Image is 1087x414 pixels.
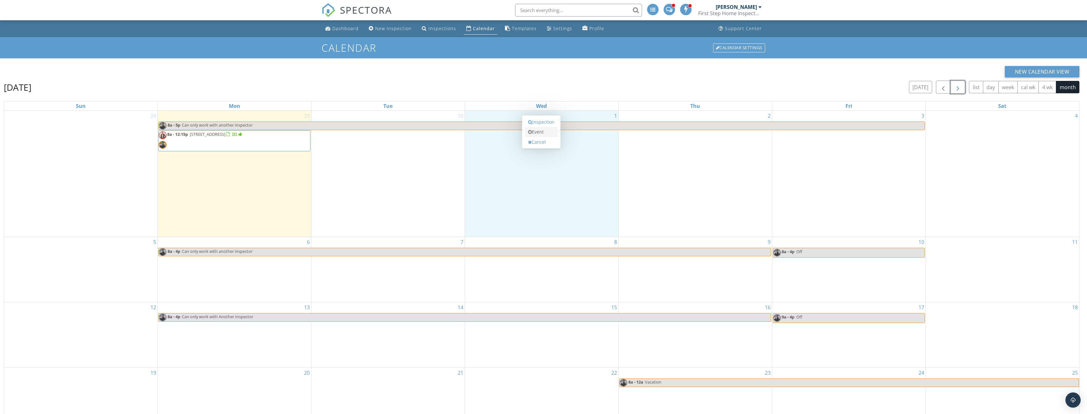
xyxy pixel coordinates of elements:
span: [STREET_ADDRESS] [190,131,225,137]
a: 8a - 12:15p [STREET_ADDRESS] [158,130,310,151]
a: Go to October 10, 2025 [917,237,925,247]
div: First Step Home Inspectors [698,10,762,16]
td: Go to October 4, 2025 [925,111,1079,237]
td: Go to October 18, 2025 [925,302,1079,367]
span: 8a - 4p [167,248,181,256]
a: Friday [844,102,853,110]
a: Go to October 12, 2025 [149,302,157,312]
a: Go to October 18, 2025 [1071,302,1079,312]
a: Go to October 7, 2025 [459,237,465,247]
img: matt_sewer_scope.jpg [159,131,167,139]
td: Go to September 29, 2025 [158,111,311,237]
a: Go to October 5, 2025 [152,237,157,247]
a: Go to October 25, 2025 [1071,368,1079,378]
div: [PERSON_NAME] [716,4,757,10]
a: Go to September 30, 2025 [456,111,465,121]
a: Wednesday [535,102,548,110]
button: day [983,81,999,93]
a: Go to October 4, 2025 [1074,111,1079,121]
button: cal wk [1017,81,1039,93]
span: 9a - 4p [782,314,794,320]
td: Go to September 30, 2025 [311,111,465,237]
a: Go to October 11, 2025 [1071,237,1079,247]
button: month [1056,81,1079,93]
a: Go to October 20, 2025 [303,368,311,378]
button: week [998,81,1018,93]
a: Go to October 9, 2025 [766,237,772,247]
span: Off [796,249,802,254]
a: Inspections [419,23,459,35]
a: Monday [228,102,242,110]
a: Go to October 21, 2025 [456,368,465,378]
span: 8a - 5p [167,122,181,130]
span: Can only work with another inspector [182,122,253,128]
a: Tuesday [382,102,394,110]
td: Go to October 11, 2025 [925,237,1079,302]
td: Go to October 3, 2025 [772,111,925,237]
a: Go to October 1, 2025 [613,111,618,121]
a: SPECTORA [321,9,392,22]
span: SPECTORA [340,3,392,16]
img: 1c1037e502264338b55239e4da18b1ba.jpeg [159,141,167,149]
a: Go to October 19, 2025 [149,368,157,378]
a: Calendar [464,23,497,35]
a: Go to October 23, 2025 [764,368,772,378]
span: Off [796,314,802,320]
span: 8a - 12a [628,379,644,387]
img: 1c1037e502264338b55239e4da18b1ba.jpeg [159,248,167,256]
a: Go to October 2, 2025 [766,111,772,121]
img: 1c1037e502264338b55239e4da18b1ba.jpeg [773,249,781,257]
img: 1c1037e502264338b55239e4da18b1ba.jpeg [159,122,167,130]
td: Go to October 1, 2025 [465,111,619,237]
span: 8a - 4p [782,249,794,254]
a: New Inspection [366,23,414,35]
a: Go to October 13, 2025 [303,302,311,312]
div: Calendar [473,25,495,31]
td: Go to September 28, 2025 [4,111,158,237]
div: Calendar Settings [713,43,765,52]
a: Thursday [689,102,701,110]
div: Templates [512,25,537,31]
button: list [969,81,983,93]
img: The Best Home Inspection Software - Spectora [321,3,335,17]
a: Settings [544,23,575,35]
div: New Inspection [375,25,412,31]
td: Go to October 2, 2025 [618,111,772,237]
button: Previous month [936,81,951,94]
a: Go to October 16, 2025 [764,302,772,312]
a: Dashboard [323,23,361,35]
a: Event [525,127,558,137]
a: 8a - 12:15p [STREET_ADDRESS] [167,131,243,137]
a: Saturday [997,102,1008,110]
img: 1c1037e502264338b55239e4da18b1ba.jpeg [620,379,627,387]
a: Go to September 28, 2025 [149,111,157,121]
a: Profile [580,23,607,35]
td: Go to October 5, 2025 [4,237,158,302]
div: Settings [553,25,572,31]
span: Can only work with another inspector [182,248,253,254]
a: Sunday [75,102,87,110]
td: Go to October 9, 2025 [618,237,772,302]
td: Go to October 6, 2025 [158,237,311,302]
span: Vacation [645,379,661,385]
a: Support Center [716,23,765,35]
button: [DATE] [909,81,932,93]
td: Go to October 14, 2025 [311,302,465,367]
a: Go to October 8, 2025 [613,237,618,247]
div: Profile [589,25,604,31]
a: Go to October 6, 2025 [306,237,311,247]
a: Cancel [525,137,558,147]
a: Go to September 29, 2025 [303,111,311,121]
h2: [DATE] [4,81,31,94]
a: Go to October 3, 2025 [920,111,925,121]
span: Can only work with Another Inspector [182,314,253,319]
a: Go to October 15, 2025 [610,302,618,312]
div: Support Center [725,25,762,31]
td: Go to October 13, 2025 [158,302,311,367]
a: Templates [502,23,539,35]
div: Open Intercom Messenger [1065,392,1081,408]
td: Go to October 8, 2025 [465,237,619,302]
input: Search everything... [515,4,642,16]
button: Next month [951,81,965,94]
span: 8a - 12:15p [167,131,188,137]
